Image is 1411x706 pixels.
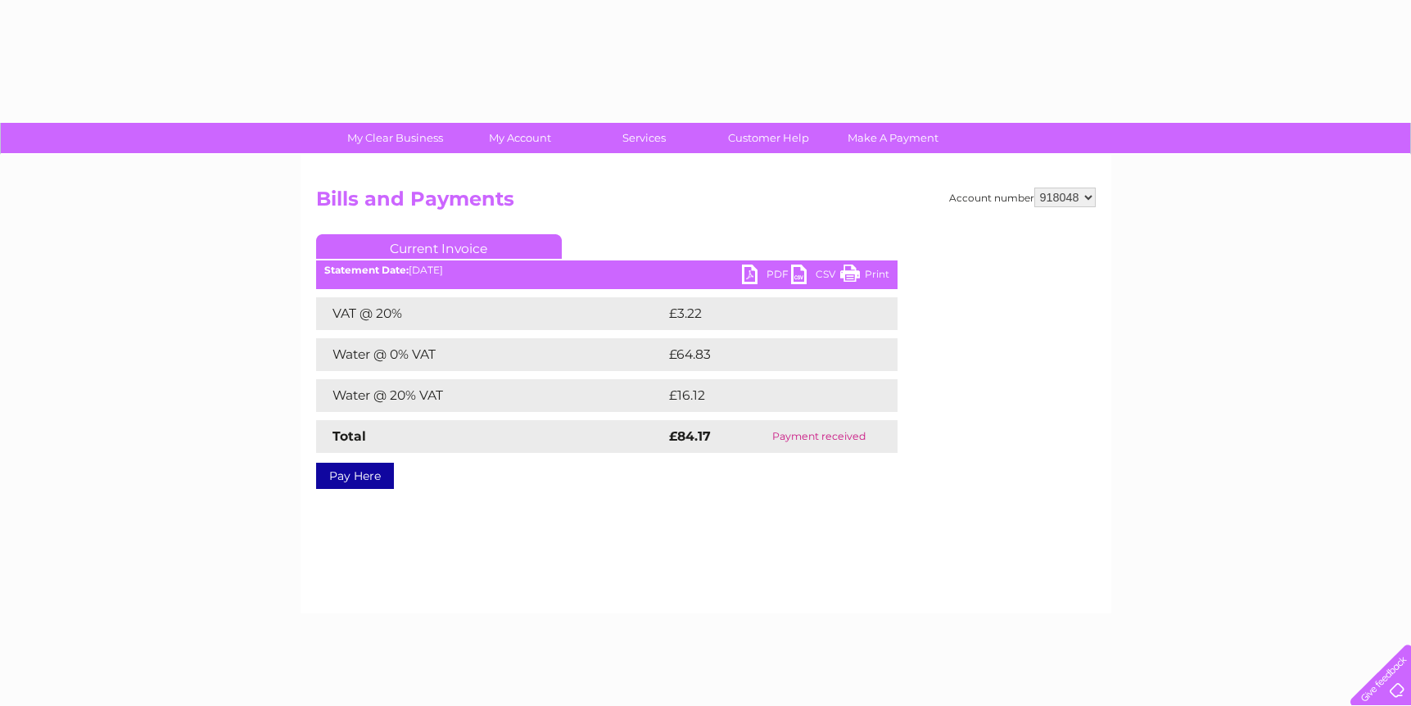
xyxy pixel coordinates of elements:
[742,265,791,288] a: PDF
[332,428,366,444] strong: Total
[665,379,862,412] td: £16.12
[669,428,711,444] strong: £84.17
[452,123,587,153] a: My Account
[316,265,898,276] div: [DATE]
[701,123,836,153] a: Customer Help
[949,188,1096,207] div: Account number
[316,463,394,489] a: Pay Here
[316,188,1096,219] h2: Bills and Payments
[316,234,562,259] a: Current Invoice
[665,338,865,371] td: £64.83
[665,297,859,330] td: £3.22
[825,123,961,153] a: Make A Payment
[328,123,463,153] a: My Clear Business
[577,123,712,153] a: Services
[316,297,665,330] td: VAT @ 20%
[741,420,897,453] td: Payment received
[316,338,665,371] td: Water @ 0% VAT
[316,379,665,412] td: Water @ 20% VAT
[840,265,889,288] a: Print
[791,265,840,288] a: CSV
[324,264,409,276] b: Statement Date:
